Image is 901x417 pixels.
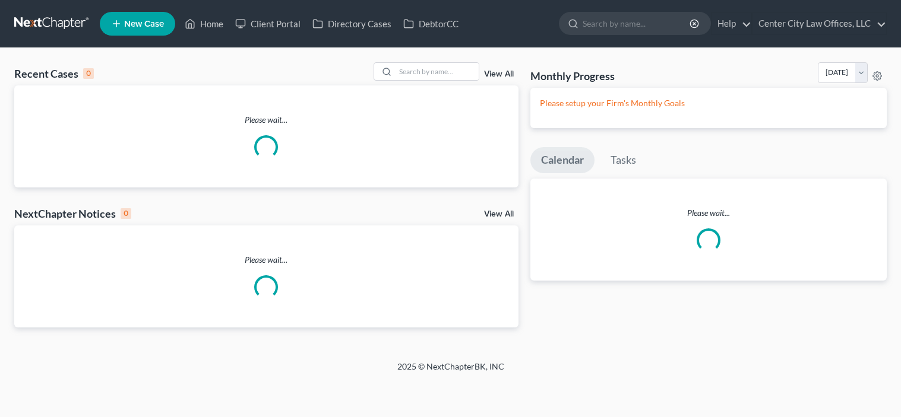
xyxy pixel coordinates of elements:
[179,13,229,34] a: Home
[14,66,94,81] div: Recent Cases
[396,63,479,80] input: Search by name...
[306,13,397,34] a: Directory Cases
[112,361,789,382] div: 2025 © NextChapterBK, INC
[484,210,514,218] a: View All
[14,114,519,126] p: Please wait...
[530,147,595,173] a: Calendar
[484,70,514,78] a: View All
[583,12,691,34] input: Search by name...
[753,13,886,34] a: Center City Law Offices, LLC
[530,207,887,219] p: Please wait...
[712,13,751,34] a: Help
[397,13,464,34] a: DebtorCC
[83,68,94,79] div: 0
[540,97,877,109] p: Please setup your Firm's Monthly Goals
[600,147,647,173] a: Tasks
[14,254,519,266] p: Please wait...
[229,13,306,34] a: Client Portal
[530,69,615,83] h3: Monthly Progress
[14,206,131,221] div: NextChapter Notices
[121,208,131,219] div: 0
[124,20,164,28] span: New Case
